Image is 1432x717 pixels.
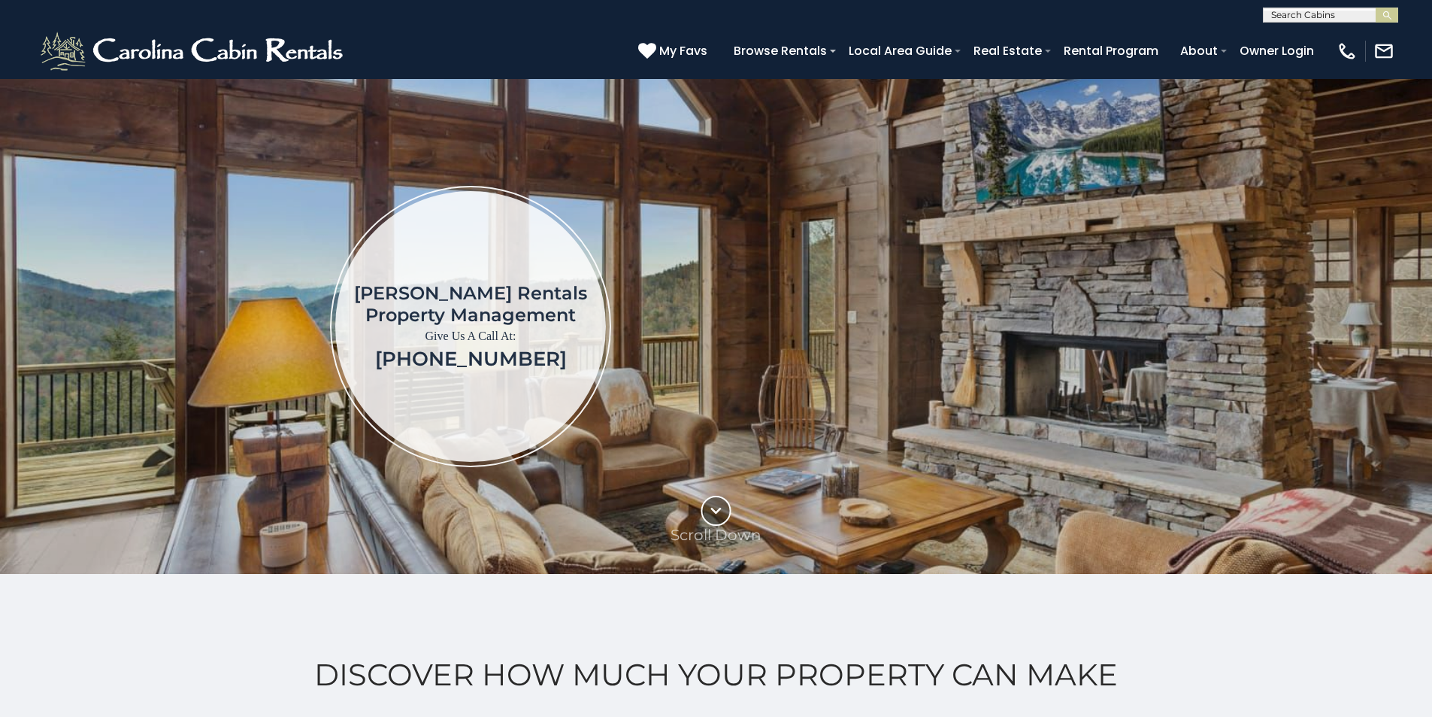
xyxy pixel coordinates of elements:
a: [PHONE_NUMBER] [375,347,567,371]
a: Rental Program [1056,38,1166,64]
a: Local Area Guide [841,38,959,64]
a: Owner Login [1232,38,1321,64]
p: Give Us A Call At: [354,326,587,347]
h1: [PERSON_NAME] Rentals Property Management [354,282,587,326]
img: mail-regular-white.png [1373,41,1394,62]
a: Real Estate [966,38,1049,64]
span: My Favs [659,41,707,60]
a: My Favs [638,41,711,61]
a: Browse Rentals [726,38,834,64]
p: Scroll Down [671,526,761,544]
img: White-1-2.png [38,29,350,74]
a: About [1173,38,1225,64]
img: phone-regular-white.png [1337,41,1358,62]
h2: Discover How Much Your Property Can Make [38,658,1394,692]
iframe: New Contact Form [853,123,1344,529]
